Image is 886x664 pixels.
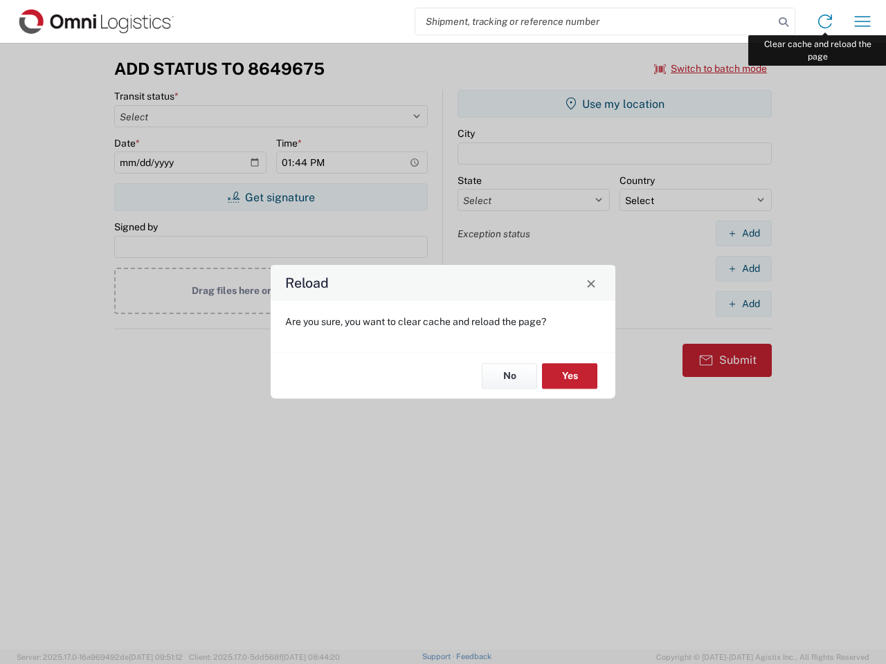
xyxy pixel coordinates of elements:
h4: Reload [285,273,329,293]
button: Yes [542,363,597,389]
p: Are you sure, you want to clear cache and reload the page? [285,315,601,328]
input: Shipment, tracking or reference number [415,8,774,35]
button: Close [581,273,601,293]
button: No [482,363,537,389]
